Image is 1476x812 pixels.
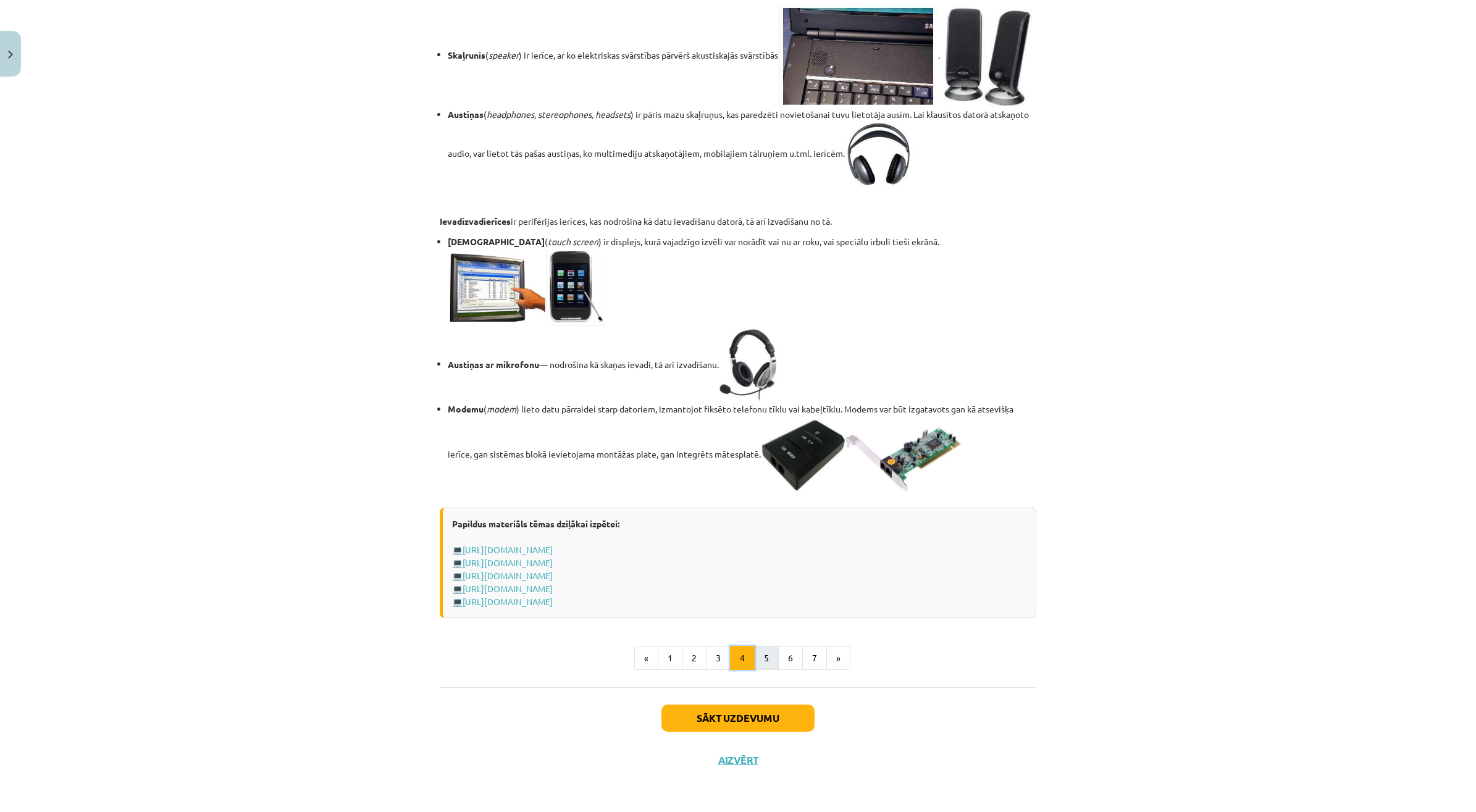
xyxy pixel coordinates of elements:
[448,235,1036,329] li: ( ) ir displejs, kurā vajadzīgo izvēli var norādīt vai nu ar roku, vai speciālu irbuli tieši ekrānā.
[826,646,850,671] button: »
[754,646,779,671] button: 5
[452,518,619,529] strong: Papildus materiāls tēmas dziļākai izpētei:
[448,358,539,369] strong: Austiņas ar mikrofonu
[440,646,1036,671] nav: Page navigation example
[440,216,511,227] strong: Ievadizvadierīces
[463,544,553,555] a: [URL][DOMAIN_NAME]
[706,646,731,671] button: 3
[448,236,545,247] strong: [DEMOGRAPHIC_DATA]
[548,236,598,247] em: touch screen
[448,4,1036,108] li: ( ) ir ierīce, ar ko elektriskas svārstības pārvērš akustiskajās svārstībās .
[448,109,484,120] strong: Austiņas
[634,646,658,671] button: «
[8,51,13,59] img: icon-close-lesson-0947bae3869378f0d4975bcd49f059093ad1ed9edebbc8119c70593378902aed.svg
[440,508,1036,618] div: 💻 💻 💻 💻 💻
[730,646,755,671] button: 4
[778,646,803,671] button: 6
[487,109,631,120] em: headphones, stereophones, headsets
[489,49,519,60] em: speaker
[463,583,553,594] a: [URL][DOMAIN_NAME]
[440,215,1036,228] p: ir perifērijas ierīces, kas nodrošina kā datu ievadīšanu datorā, tā arī izvadīšanu no tā.
[715,754,761,766] button: Aizvērt
[448,49,485,60] strong: Skaļrunis
[682,646,707,671] button: 2
[448,403,1036,495] li: ( ) lieto datu pārraidei starp datoriem, izmantojot fiksēto telefonu tīklu vai kabeļtīklu. Modems...
[487,403,516,414] em: modem
[463,596,553,607] a: [URL][DOMAIN_NAME]
[463,570,553,581] a: [URL][DOMAIN_NAME]
[658,646,682,671] button: 1
[661,705,815,732] button: Sākt uzdevumu
[448,108,1036,188] li: ( ) ir pāris mazu skaļruņus, kas paredzēti novietošanai tuvu lietotāja ausīm. Lai klausītos dator...
[463,557,553,568] a: [URL][DOMAIN_NAME]
[802,646,827,671] button: 7
[448,329,1036,403] li: — nodrošina kā skaņas ievadi, tā arī izvadīšanu.
[448,403,484,414] strong: Modemu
